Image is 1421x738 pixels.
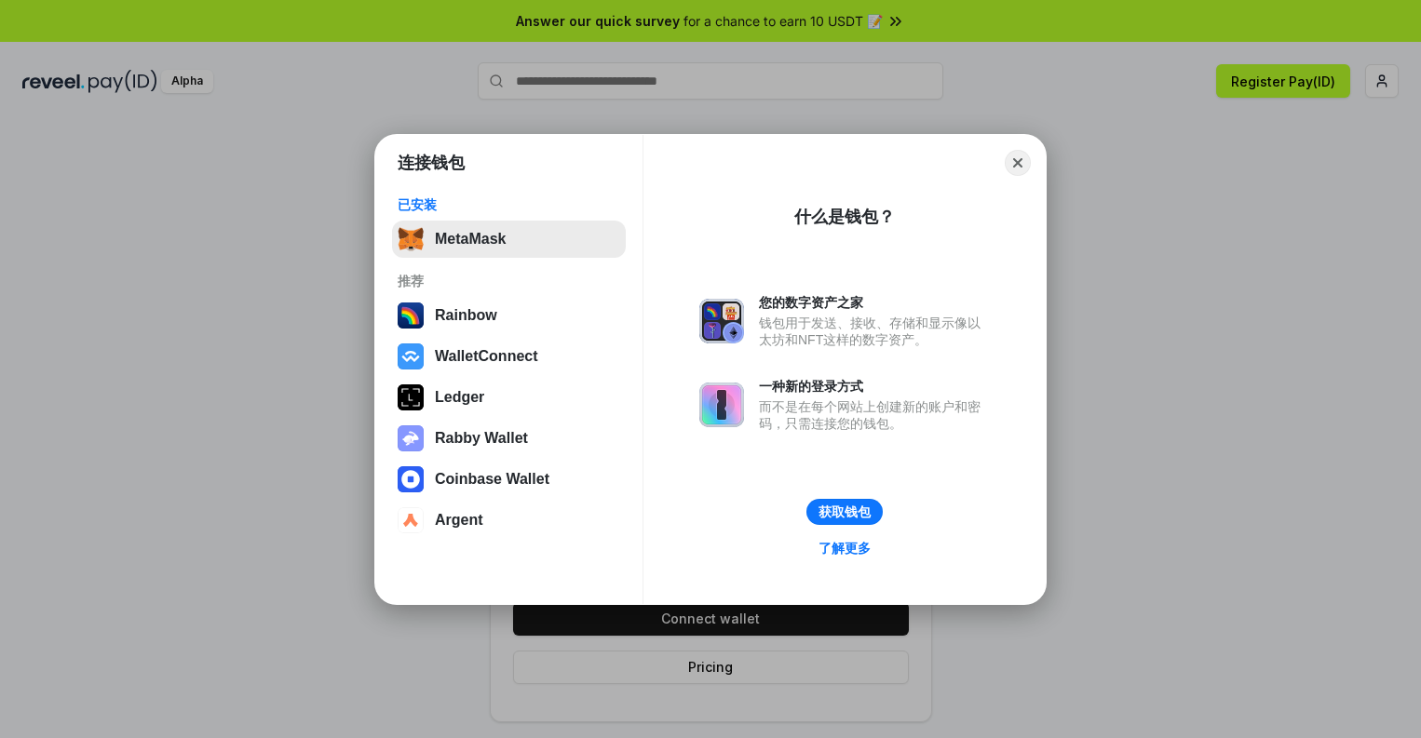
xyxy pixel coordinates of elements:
div: Ledger [435,389,484,406]
img: svg+xml,%3Csvg%20xmlns%3D%22http%3A%2F%2Fwww.w3.org%2F2000%2Fsvg%22%20fill%3D%22none%22%20viewBox... [398,425,424,451]
button: Argent [392,502,626,539]
button: MetaMask [392,221,626,258]
img: svg+xml,%3Csvg%20xmlns%3D%22http%3A%2F%2Fwww.w3.org%2F2000%2Fsvg%22%20fill%3D%22none%22%20viewBox... [699,299,744,343]
div: 什么是钱包？ [794,206,895,228]
div: 一种新的登录方式 [759,378,990,395]
button: Coinbase Wallet [392,461,626,498]
div: 已安装 [398,196,620,213]
div: 推荐 [398,273,620,289]
h1: 连接钱包 [398,152,465,174]
button: Close [1005,150,1031,176]
div: MetaMask [435,231,506,248]
button: Rainbow [392,297,626,334]
div: 而不是在每个网站上创建新的账户和密码，只需连接您的钱包。 [759,398,990,432]
div: Rabby Wallet [435,430,528,447]
div: 了解更多 [819,540,871,557]
a: 了解更多 [807,536,882,560]
img: svg+xml,%3Csvg%20fill%3D%22none%22%20height%3D%2233%22%20viewBox%3D%220%200%2035%2033%22%20width%... [398,226,424,252]
div: 您的数字资产之家 [759,294,990,311]
div: Coinbase Wallet [435,471,549,488]
div: Rainbow [435,307,497,324]
button: Rabby Wallet [392,420,626,457]
div: 钱包用于发送、接收、存储和显示像以太坊和NFT这样的数字资产。 [759,315,990,348]
div: WalletConnect [435,348,538,365]
button: WalletConnect [392,338,626,375]
button: 获取钱包 [806,499,883,525]
img: svg+xml,%3Csvg%20width%3D%2228%22%20height%3D%2228%22%20viewBox%3D%220%200%2028%2028%22%20fill%3D... [398,343,424,369]
div: Argent [435,512,483,529]
img: svg+xml,%3Csvg%20width%3D%2228%22%20height%3D%2228%22%20viewBox%3D%220%200%2028%2028%22%20fill%3D... [398,507,424,533]
img: svg+xml,%3Csvg%20xmlns%3D%22http%3A%2F%2Fwww.w3.org%2F2000%2Fsvg%22%20width%3D%2228%22%20height%3... [398,384,424,410]
button: Ledger [392,379,626,416]
img: svg+xml,%3Csvg%20xmlns%3D%22http%3A%2F%2Fwww.w3.org%2F2000%2Fsvg%22%20fill%3D%22none%22%20viewBox... [699,382,744,427]
img: svg+xml,%3Csvg%20width%3D%2228%22%20height%3D%2228%22%20viewBox%3D%220%200%2028%2028%22%20fill%3D... [398,466,424,492]
img: svg+xml,%3Csvg%20width%3D%22120%22%20height%3D%22120%22%20viewBox%3D%220%200%20120%20120%22%20fil... [398,302,424,329]
div: 获取钱包 [819,503,871,520]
